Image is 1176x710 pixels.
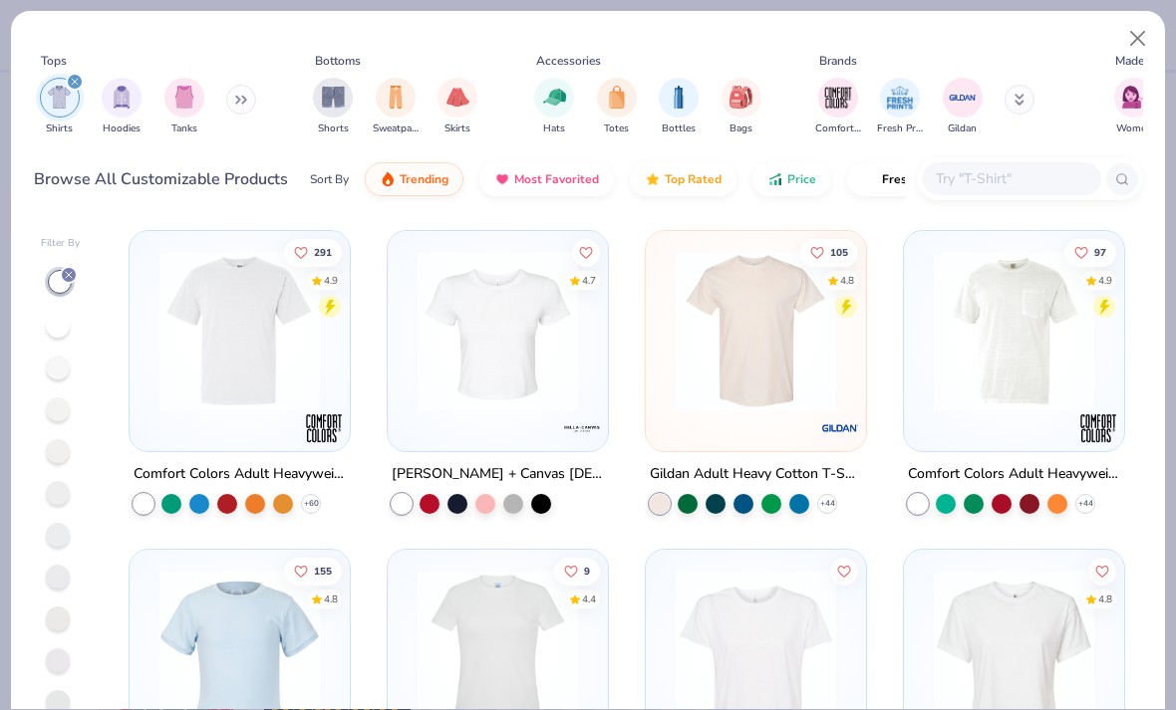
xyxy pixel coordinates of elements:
img: Bags Image [730,86,751,109]
div: filter for Bags [722,78,761,136]
button: filter button [373,78,419,136]
div: filter for Shorts [313,78,353,136]
button: filter button [102,78,142,136]
span: Top Rated [665,171,722,187]
div: Filter By [41,236,81,251]
button: filter button [40,78,80,136]
button: Like [1088,557,1116,585]
span: Comfort Colors [815,121,861,136]
img: Skirts Image [446,86,469,109]
span: Tanks [171,121,197,136]
img: Bottles Image [668,86,690,109]
span: Bottles [662,121,696,136]
button: Most Favorited [479,162,614,196]
span: + 60 [304,498,319,510]
div: Comfort Colors Adult Heavyweight RS Pocket T-Shirt [908,462,1120,487]
button: Like [800,238,858,266]
img: Gildan Image [948,83,978,113]
div: filter for Shirts [40,78,80,136]
span: Bags [730,121,752,136]
span: 105 [830,247,848,257]
span: Fresh Prints [877,121,923,136]
img: most_fav.gif [494,171,510,187]
img: e94b7f75-4e86-4289-a36c-de011d6b4744 [924,251,1104,411]
div: 4.8 [325,592,339,606]
div: filter for Skirts [438,78,477,136]
button: filter button [877,78,923,136]
div: filter for Fresh Prints [877,78,923,136]
div: Comfort Colors Adult Heavyweight T-Shirt [134,462,346,487]
img: Shirts Image [48,86,71,109]
img: Totes Image [606,86,628,109]
div: filter for Gildan [943,78,983,136]
div: Brands [819,52,857,70]
span: 291 [315,247,333,257]
div: Gildan Adult Heavy Cotton T-Shirt [650,462,862,487]
span: + 44 [1077,498,1092,510]
img: Comfort Colors Image [823,83,853,113]
div: filter for Tanks [164,78,204,136]
div: 4.4 [582,592,596,606]
img: f7f0a375-82f2-4c10-bab8-418c0702b1f2 [149,251,330,411]
button: filter button [164,78,204,136]
button: filter button [597,78,637,136]
div: filter for Hoodies [102,78,142,136]
span: Women [1116,121,1152,136]
button: Top Rated [630,162,736,196]
button: filter button [659,78,699,136]
div: 4.9 [325,273,339,288]
span: Shirts [46,121,73,136]
div: filter for Women [1114,78,1154,136]
div: 4.9 [1098,273,1112,288]
img: Gildan logo [820,408,860,448]
div: Browse All Customizable Products [34,167,288,191]
span: Most Favorited [514,171,599,187]
button: Like [285,557,343,585]
div: 4.8 [1098,592,1112,606]
img: 9bcda26d-8be6-4695-857b-9adbb08e2692 [408,251,588,411]
img: flash.gif [862,171,878,187]
button: Fresh Prints Flash [847,162,1077,196]
span: Totes [604,121,629,136]
div: Accessories [536,52,601,70]
button: Like [572,238,600,266]
span: 155 [315,566,333,576]
img: Hoodies Image [111,86,133,109]
button: filter button [815,78,861,136]
button: filter button [722,78,761,136]
div: filter for Bottles [659,78,699,136]
button: filter button [438,78,477,136]
button: filter button [943,78,983,136]
span: Hoodies [103,121,141,136]
button: Like [1064,238,1116,266]
span: Trending [400,171,448,187]
img: Sweatpants Image [385,86,407,109]
div: [PERSON_NAME] + Canvas [DEMOGRAPHIC_DATA]' Micro Ribbed Baby Tee [392,462,604,487]
button: Close [1119,20,1157,58]
span: Shorts [318,121,349,136]
span: Price [787,171,816,187]
button: Price [752,162,831,196]
span: Hats [543,121,565,136]
button: Like [830,557,858,585]
div: Tops [41,52,67,70]
span: Fresh Prints Flash [882,171,985,187]
span: Sweatpants [373,121,419,136]
img: Comfort Colors logo [1077,408,1117,448]
button: Like [285,238,343,266]
span: 9 [584,566,590,576]
button: Trending [365,162,463,196]
div: 4.7 [582,273,596,288]
div: filter for Hats [534,78,574,136]
img: Shorts Image [322,86,345,109]
div: Sort By [310,170,349,188]
div: Bottoms [315,52,361,70]
img: TopRated.gif [645,171,661,187]
img: Fresh Prints Image [885,83,915,113]
button: filter button [534,78,574,136]
div: filter for Totes [597,78,637,136]
div: filter for Comfort Colors [815,78,861,136]
img: Women Image [1122,86,1145,109]
button: Like [554,557,600,585]
img: Hats Image [543,86,566,109]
